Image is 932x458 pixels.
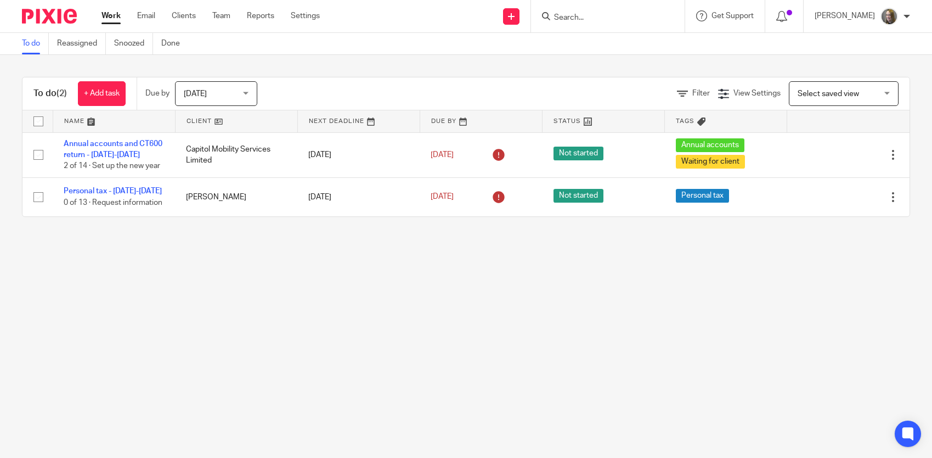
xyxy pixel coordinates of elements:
a: Email [137,10,155,21]
img: Emma%201.jpg [880,8,898,25]
p: [PERSON_NAME] [815,10,875,21]
span: Get Support [711,12,754,20]
span: Tags [676,118,694,124]
a: Team [212,10,230,21]
a: Reassigned [57,33,106,54]
a: Clients [172,10,196,21]
span: Select saved view [798,90,859,98]
a: Personal tax - [DATE]-[DATE] [64,187,162,195]
td: Capitol Mobility Services Limited [175,132,297,177]
span: 0 of 13 · Request information [64,199,162,206]
td: [PERSON_NAME] [175,177,297,216]
img: Pixie [22,9,77,24]
td: [DATE] [297,132,420,177]
span: Annual accounts [676,138,744,152]
span: Not started [553,189,603,203]
span: View Settings [733,90,781,97]
p: Due by [145,88,170,99]
a: Reports [247,10,274,21]
a: + Add task [78,81,126,106]
span: Waiting for client [676,155,745,169]
span: [DATE] [431,151,454,159]
a: Annual accounts and CT600 return - [DATE]-[DATE] [64,140,162,159]
span: [DATE] [431,193,454,201]
h1: To do [33,88,67,99]
a: To do [22,33,49,54]
span: (2) [57,89,67,98]
span: Not started [553,147,603,160]
td: [DATE] [297,177,420,216]
span: Personal tax [676,189,729,203]
span: 2 of 14 · Set up the new year [64,162,160,170]
a: Done [161,33,188,54]
input: Search [553,13,652,23]
a: Settings [291,10,320,21]
a: Work [101,10,121,21]
a: Snoozed [114,33,153,54]
span: Filter [692,90,710,97]
span: [DATE] [184,90,207,98]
